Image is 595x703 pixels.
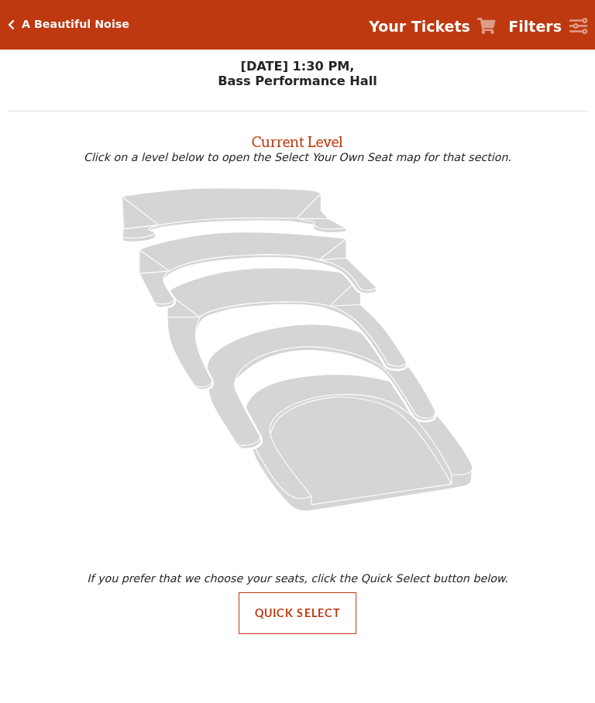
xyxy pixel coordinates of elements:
[122,188,346,242] path: Upper Gallery - Seats Available: 258
[8,126,588,151] h2: Current Level
[369,15,496,38] a: Your Tickets
[508,18,562,35] strong: Filters
[8,151,588,163] p: Click on a level below to open the Select Your Own Seat map for that section.
[508,15,587,38] a: Filters
[8,59,588,88] p: [DATE] 1:30 PM, Bass Performance Hall
[139,232,377,307] path: Lower Gallery - Seats Available: 16
[8,19,15,30] a: Click here to go back to filters
[11,572,584,585] p: If you prefer that we choose your seats, click the Quick Select button below.
[369,18,470,35] strong: Your Tickets
[246,374,473,511] path: Orchestra / Parterre Circle - Seats Available: 22
[22,18,129,31] h5: A Beautiful Noise
[239,592,357,634] button: Quick Select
